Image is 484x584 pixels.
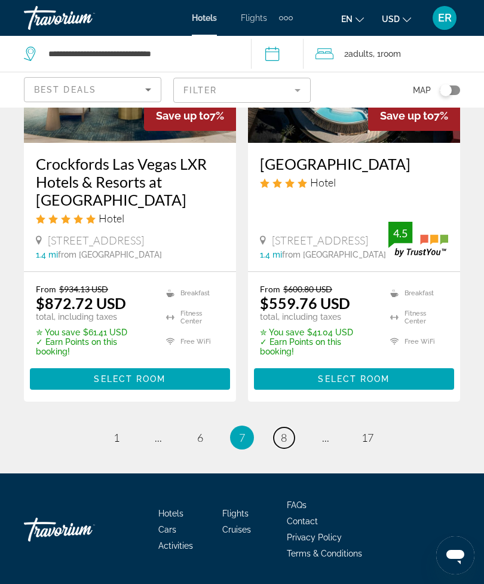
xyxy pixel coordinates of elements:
span: 2 [344,45,373,62]
p: $61.41 USD [36,328,151,337]
span: Best Deals [34,85,96,94]
p: ✓ Earn Points on this booking! [36,337,151,356]
a: Travorium [24,512,143,548]
button: Travelers: 2 adults, 0 children [304,36,484,72]
span: Select Room [318,374,390,384]
a: Select Room [30,371,230,384]
span: ✮ You save [260,328,304,337]
button: Change currency [382,10,411,27]
a: Cruises [222,525,251,534]
nav: Pagination [24,426,460,450]
del: $934.13 USD [59,284,108,294]
ins: $872.72 USD [36,294,126,312]
div: 4.5 [388,226,412,240]
button: Extra navigation items [279,8,293,27]
span: ER [438,12,452,24]
li: Fitness Center [384,308,448,326]
span: ... [322,431,329,444]
li: Fitness Center [160,308,224,326]
span: ✮ You save [36,328,80,337]
span: Map [413,82,431,99]
span: 17 [362,431,373,444]
a: Terms & Conditions [287,549,362,558]
button: Check-in date: Feb 12, 2026 Check-out date: Feb 15, 2026 [251,36,304,72]
span: Save up to [380,109,434,122]
button: Select Room [254,368,454,390]
span: 8 [281,431,287,444]
div: 5 star Hotel [36,212,224,225]
span: en [341,14,353,24]
button: Select Room [30,368,230,390]
div: 7% [144,100,236,131]
ins: $559.76 USD [260,294,350,312]
span: ... [155,431,162,444]
a: Hotels [192,13,217,23]
li: Free WiFi [160,332,224,350]
button: User Menu [429,5,460,30]
button: Toggle map [431,85,460,96]
span: USD [382,14,400,24]
a: Hotels [158,509,183,518]
div: 4 star Hotel [260,176,448,189]
iframe: Button to launch messaging window [436,536,474,574]
a: Cars [158,525,176,534]
p: ✓ Earn Points on this booking! [260,337,375,356]
a: Flights [222,509,249,518]
li: Breakfast [160,284,224,302]
a: Crockfords Las Vegas LXR Hotels & Resorts at [GEOGRAPHIC_DATA] [36,155,224,209]
span: 1.4 mi [260,250,282,259]
a: Flights [241,13,267,23]
a: Select Room [254,371,454,384]
a: FAQs [287,500,307,510]
p: total, including taxes [260,312,375,322]
span: From [260,284,280,294]
span: From [36,284,56,294]
span: 6 [197,431,203,444]
span: [STREET_ADDRESS] [272,234,368,247]
a: [GEOGRAPHIC_DATA] [260,155,448,173]
span: Save up to [156,109,210,122]
span: 1.4 mi [36,250,58,259]
mat-select: Sort by [34,82,151,97]
span: Room [381,49,401,59]
button: Filter [173,77,311,103]
button: Change language [341,10,364,27]
a: Travorium [24,2,143,33]
span: Hotel [310,176,336,189]
span: Hotel [99,212,124,225]
span: Adults [348,49,373,59]
span: 1 [114,431,120,444]
p: $41.04 USD [260,328,375,337]
p: total, including taxes [36,312,151,322]
span: 7 [239,431,245,444]
del: $600.80 USD [283,284,332,294]
li: Free WiFi [384,332,448,350]
a: Contact [287,516,318,526]
span: from [GEOGRAPHIC_DATA] [282,250,386,259]
li: Breakfast [384,284,448,302]
div: 7% [368,100,460,131]
span: , 1 [373,45,401,62]
span: from [GEOGRAPHIC_DATA] [58,250,162,259]
img: trustyou-badge.svg [388,222,448,257]
span: [STREET_ADDRESS] [48,234,144,247]
a: Activities [158,541,193,551]
a: Privacy Policy [287,533,342,542]
span: Select Room [94,374,166,384]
